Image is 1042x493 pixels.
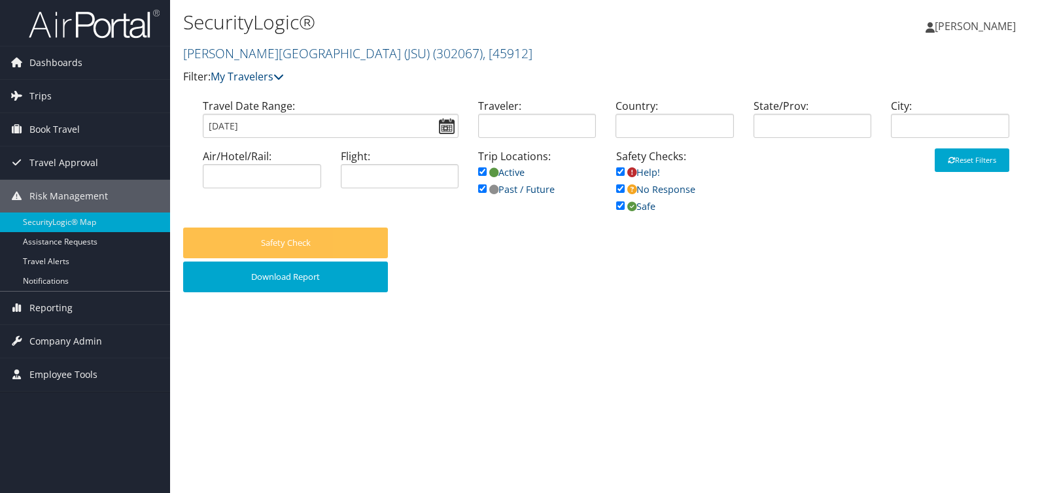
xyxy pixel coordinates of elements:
a: My Travelers [211,69,284,84]
a: [PERSON_NAME] [926,7,1029,46]
div: Air/Hotel/Rail: [193,148,331,199]
p: Filter: [183,69,747,86]
div: Travel Date Range: [193,98,468,148]
div: Traveler: [468,98,606,148]
div: Flight: [331,148,469,199]
button: Reset Filters [935,148,1009,172]
span: Risk Management [29,180,108,212]
button: Download Report [183,262,388,292]
a: Active [478,166,525,178]
span: Trips [29,80,52,112]
div: Safety Checks: [606,148,744,228]
a: Past / Future [478,183,555,195]
span: Book Travel [29,113,80,146]
span: [PERSON_NAME] [935,19,1016,33]
span: , [ 45912 ] [483,44,532,62]
div: Country: [606,98,744,148]
span: Dashboards [29,46,82,79]
div: City: [881,98,1019,148]
span: ( 302067 ) [433,44,483,62]
button: Safety Check [183,228,388,258]
img: airportal-logo.png [29,8,160,39]
span: Company Admin [29,325,102,358]
a: [PERSON_NAME][GEOGRAPHIC_DATA] (JSU) [183,44,532,62]
span: Travel Approval [29,146,98,179]
span: Reporting [29,292,73,324]
div: State/Prov: [744,98,882,148]
a: Help! [616,166,660,178]
div: Trip Locations: [468,148,606,211]
a: Safe [616,200,655,212]
h1: SecurityLogic® [183,8,747,36]
a: No Response [616,183,695,195]
span: Employee Tools [29,358,97,391]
